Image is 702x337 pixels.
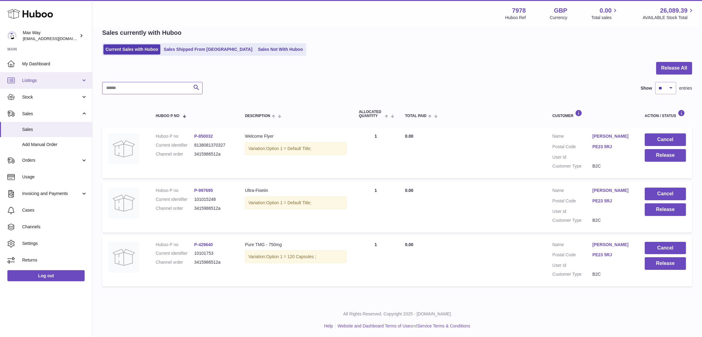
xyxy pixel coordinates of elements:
[353,236,399,287] td: 1
[405,134,413,139] span: 0.00
[324,323,333,328] a: Help
[22,241,87,246] span: Settings
[645,242,686,254] button: Cancel
[22,142,87,148] span: Add Manual Order
[552,271,592,277] dt: Customer Type
[552,188,592,195] dt: Name
[23,36,90,41] span: [EMAIL_ADDRESS][DOMAIN_NAME]
[405,114,427,118] span: Total paid
[22,257,87,263] span: Returns
[22,191,81,197] span: Invoicing and Payments
[338,323,410,328] a: Website and Dashboard Terms of Use
[108,242,139,273] img: no-photo.jpg
[552,242,592,249] dt: Name
[645,149,686,162] button: Release
[592,217,632,223] dd: B2C
[266,254,316,259] span: Option 1 = 120 Capsules ;
[194,197,233,202] dd: 101015248
[245,197,347,209] div: Variation:
[22,111,81,117] span: Sales
[591,15,619,21] span: Total sales
[552,217,592,223] dt: Customer Type
[22,78,81,83] span: Listings
[552,144,592,151] dt: Postal Code
[156,188,194,193] dt: Huboo P no
[23,30,78,42] div: Max Way
[22,224,87,230] span: Channels
[512,6,526,15] strong: 7978
[592,271,632,277] dd: B2C
[592,144,632,150] a: PE23 5RJ
[22,127,87,132] span: Sales
[194,188,213,193] a: P-997695
[156,242,194,248] dt: Huboo P no
[156,197,194,202] dt: Current identifier
[245,114,270,118] span: Description
[7,31,17,40] img: Max@LongevityBox.co.uk
[353,127,399,178] td: 1
[405,188,413,193] span: 0.00
[156,133,194,139] dt: Huboo P no
[22,174,87,180] span: Usage
[156,205,194,211] dt: Channel order
[245,142,347,155] div: Variation:
[552,262,592,268] dt: User Id
[108,188,139,218] img: no-photo.jpg
[417,323,470,328] a: Service Terms & Conditions
[552,133,592,141] dt: Name
[643,15,695,21] span: AVAILABLE Stock Total
[552,198,592,205] dt: Postal Code
[592,252,632,258] a: PE23 5RJ
[600,6,612,15] span: 0.00
[266,146,311,151] span: Option 1 = Default Title;
[194,259,233,265] dd: 3415986512a
[22,157,81,163] span: Orders
[194,134,213,139] a: P-850032
[194,205,233,211] dd: 3415986512a
[656,62,692,75] button: Release All
[102,29,182,37] h2: Sales currently with Huboo
[552,154,592,160] dt: User Id
[550,15,568,21] div: Currency
[591,6,619,21] a: 0.00 Total sales
[592,198,632,204] a: PE23 5RJ
[552,163,592,169] dt: Customer Type
[592,188,632,193] a: [PERSON_NAME]
[335,323,470,329] li: and
[359,110,383,118] span: ALLOCATED Quantity
[194,151,233,157] dd: 3415986512a
[645,110,686,118] div: Action / Status
[645,133,686,146] button: Cancel
[103,44,160,55] a: Current Sales with Huboo
[592,133,632,139] a: [PERSON_NAME]
[641,85,652,91] label: Show
[405,242,413,247] span: 0.00
[194,142,233,148] dd: 8138081370327
[505,15,526,21] div: Huboo Ref
[256,44,305,55] a: Sales Not With Huboo
[156,151,194,157] dt: Channel order
[7,270,85,281] a: Log out
[162,44,255,55] a: Sales Shipped From [GEOGRAPHIC_DATA]
[245,242,347,248] div: Pure TMG - 750mg
[22,61,87,67] span: My Dashboard
[194,242,213,247] a: P-429640
[156,114,179,118] span: Huboo P no
[108,133,139,164] img: no-photo.jpg
[266,200,311,205] span: Option 1 = Default Title;
[245,250,347,263] div: Variation:
[592,163,632,169] dd: B2C
[679,85,692,91] span: entries
[645,203,686,216] button: Release
[660,6,688,15] span: 26,089.39
[645,257,686,270] button: Release
[645,188,686,200] button: Cancel
[245,188,347,193] div: Ultra-Fisetin
[156,142,194,148] dt: Current identifier
[643,6,695,21] a: 26,089.39 AVAILABLE Stock Total
[552,110,632,118] div: Customer
[554,6,567,15] strong: GBP
[552,252,592,259] dt: Postal Code
[353,181,399,233] td: 1
[156,259,194,265] dt: Channel order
